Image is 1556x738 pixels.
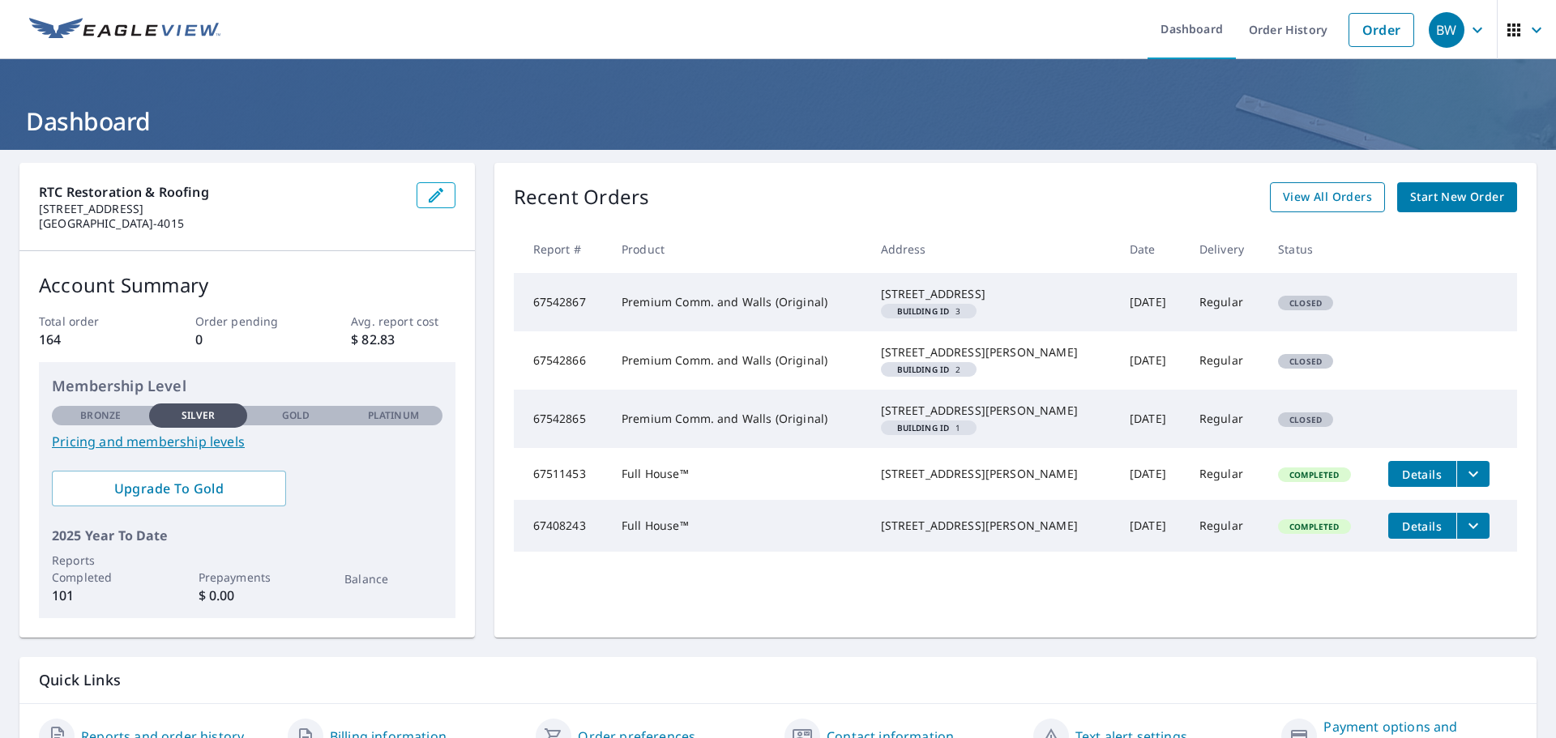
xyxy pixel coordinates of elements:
[39,216,404,231] p: [GEOGRAPHIC_DATA]-4015
[52,586,149,605] p: 101
[1283,187,1372,207] span: View All Orders
[609,448,867,500] td: Full House™
[1280,356,1332,367] span: Closed
[1270,182,1385,212] a: View All Orders
[609,390,867,448] td: Premium Comm. and Walls (Original)
[514,182,650,212] p: Recent Orders
[881,518,1104,534] div: [STREET_ADDRESS][PERSON_NAME]
[351,330,455,349] p: $ 82.83
[1388,461,1456,487] button: detailsBtn-67511453
[1349,13,1414,47] a: Order
[39,313,143,330] p: Total order
[344,570,442,587] p: Balance
[1186,448,1265,500] td: Regular
[514,273,609,331] td: 67542867
[609,500,867,552] td: Full House™
[609,331,867,390] td: Premium Comm. and Walls (Original)
[199,586,296,605] p: $ 0.00
[39,182,404,202] p: RTC Restoration & Roofing
[368,408,419,423] p: Platinum
[1280,521,1349,532] span: Completed
[39,271,455,300] p: Account Summary
[514,331,609,390] td: 67542866
[282,408,310,423] p: Gold
[39,670,1517,690] p: Quick Links
[1280,297,1332,309] span: Closed
[887,365,971,373] span: 2
[1117,500,1186,552] td: [DATE]
[1397,182,1517,212] a: Start New Order
[199,569,296,586] p: Prepayments
[609,225,867,273] th: Product
[1388,513,1456,539] button: detailsBtn-67408243
[881,466,1104,482] div: [STREET_ADDRESS][PERSON_NAME]
[39,202,404,216] p: [STREET_ADDRESS]
[897,424,950,432] em: Building ID
[881,403,1104,419] div: [STREET_ADDRESS][PERSON_NAME]
[881,286,1104,302] div: [STREET_ADDRESS]
[80,408,121,423] p: Bronze
[65,480,273,497] span: Upgrade To Gold
[195,313,299,330] p: Order pending
[1456,461,1490,487] button: filesDropdownBtn-67511453
[1265,225,1375,273] th: Status
[1186,225,1265,273] th: Delivery
[1117,390,1186,448] td: [DATE]
[514,225,609,273] th: Report #
[52,375,442,397] p: Membership Level
[1398,518,1447,534] span: Details
[887,307,971,315] span: 3
[351,313,455,330] p: Avg. report cost
[1429,12,1464,48] div: BW
[1186,500,1265,552] td: Regular
[1186,273,1265,331] td: Regular
[887,424,971,432] span: 1
[29,18,220,42] img: EV Logo
[868,225,1117,273] th: Address
[1280,414,1332,425] span: Closed
[52,552,149,586] p: Reports Completed
[52,471,286,506] a: Upgrade To Gold
[195,330,299,349] p: 0
[897,307,950,315] em: Building ID
[19,105,1537,138] h1: Dashboard
[182,408,216,423] p: Silver
[881,344,1104,360] div: [STREET_ADDRESS][PERSON_NAME]
[609,273,867,331] td: Premium Comm. and Walls (Original)
[1280,469,1349,480] span: Completed
[514,448,609,500] td: 67511453
[1117,273,1186,331] td: [DATE]
[1117,448,1186,500] td: [DATE]
[514,500,609,552] td: 67408243
[1398,467,1447,482] span: Details
[1117,225,1186,273] th: Date
[514,390,609,448] td: 67542865
[1117,331,1186,390] td: [DATE]
[52,526,442,545] p: 2025 Year To Date
[1186,331,1265,390] td: Regular
[1456,513,1490,539] button: filesDropdownBtn-67408243
[1186,390,1265,448] td: Regular
[52,432,442,451] a: Pricing and membership levels
[897,365,950,373] em: Building ID
[39,330,143,349] p: 164
[1410,187,1504,207] span: Start New Order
